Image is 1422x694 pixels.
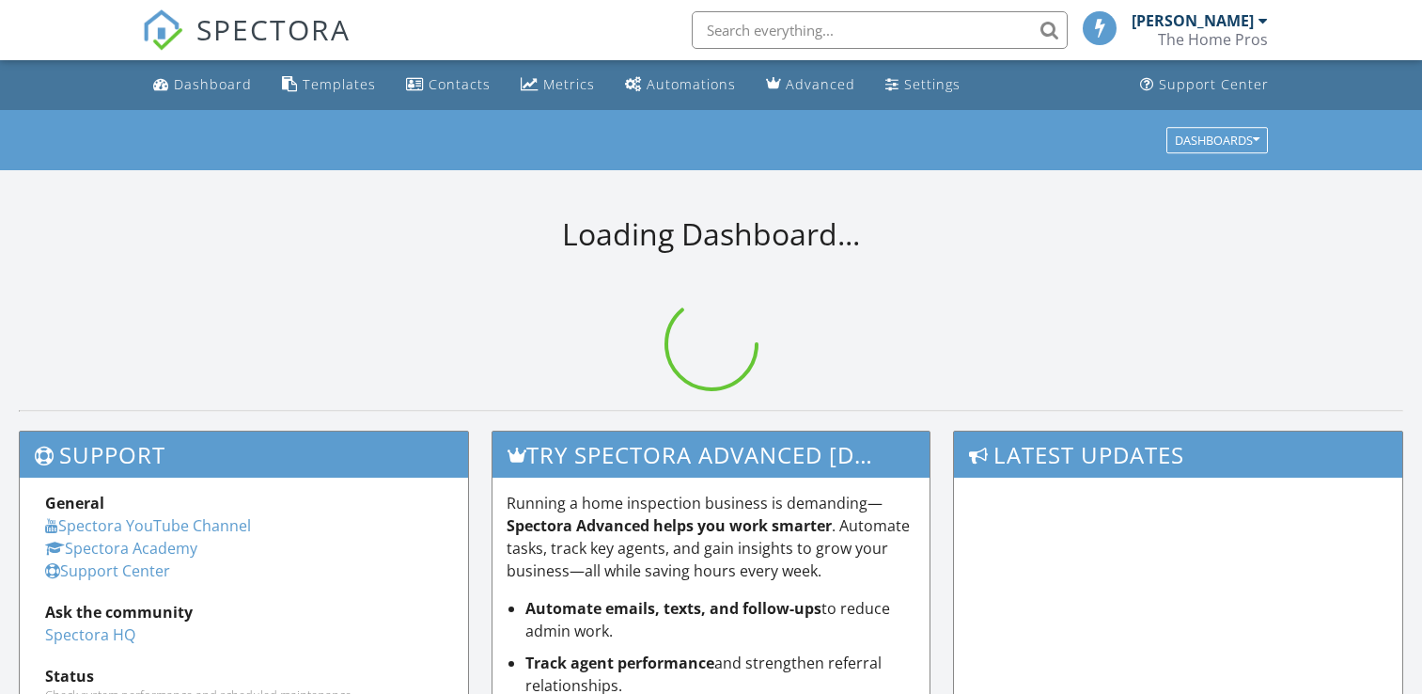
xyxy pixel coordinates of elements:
a: Contacts [398,68,498,103]
strong: Spectora Advanced helps you work smarter [507,515,832,536]
a: Spectora YouTube Channel [45,515,251,536]
a: Support Center [45,560,170,581]
div: Status [45,665,443,687]
a: Dashboard [146,68,259,103]
div: Automations [647,75,736,93]
h3: Try spectora advanced [DATE] [492,432,930,478]
div: Dashboards [1175,134,1259,147]
li: to reduce admin work. [525,597,915,642]
h3: Support [20,432,468,478]
strong: Automate emails, texts, and follow-ups [525,598,821,619]
strong: General [45,493,104,513]
div: Ask the community [45,601,443,623]
a: Metrics [513,68,602,103]
div: Settings [904,75,961,93]
a: SPECTORA [142,25,351,65]
div: Templates [303,75,376,93]
div: Contacts [429,75,491,93]
div: Dashboard [174,75,252,93]
span: SPECTORA [196,9,351,49]
div: Metrics [543,75,595,93]
img: The Best Home Inspection Software - Spectora [142,9,183,51]
a: Spectora Academy [45,538,197,559]
button: Dashboards [1166,127,1268,153]
div: Support Center [1159,75,1269,93]
a: Automations (Basic) [617,68,743,103]
input: Search everything... [692,11,1068,49]
a: Templates [274,68,383,103]
div: Advanced [786,75,855,93]
a: Settings [878,68,968,103]
a: Advanced [758,68,863,103]
strong: Track agent performance [525,653,714,673]
h3: Latest Updates [954,432,1402,478]
div: The Home Pros [1158,30,1268,49]
a: Spectora HQ [45,624,135,645]
div: [PERSON_NAME] [1132,11,1254,30]
p: Running a home inspection business is demanding— . Automate tasks, track key agents, and gain ins... [507,492,915,582]
a: Support Center [1133,68,1276,103]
